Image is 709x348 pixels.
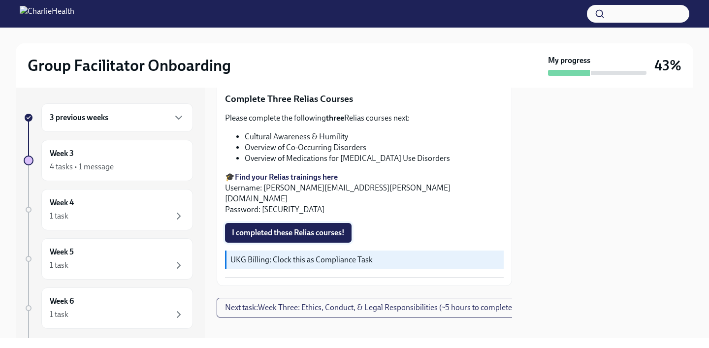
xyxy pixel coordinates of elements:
[225,172,504,215] p: 🎓 Username: [PERSON_NAME][EMAIL_ADDRESS][PERSON_NAME][DOMAIN_NAME] Password: [SECURITY_DATA]
[50,148,74,159] h6: Week 3
[225,223,352,243] button: I completed these Relias courses!
[50,296,74,307] h6: Week 6
[50,161,114,172] div: 4 tasks • 1 message
[225,303,515,313] span: Next task : Week Three: Ethics, Conduct, & Legal Responsibilities (~5 hours to complete)
[20,6,74,22] img: CharlieHealth
[225,93,504,105] p: Complete Three Relias Courses
[28,56,231,75] h2: Group Facilitator Onboarding
[245,142,504,153] li: Overview of Co-Occurring Disorders
[24,238,193,280] a: Week 51 task
[96,337,121,347] strong: [DATE]
[230,254,500,265] p: UKG Billing: Clock this as Compliance Task
[50,112,108,123] h6: 3 previous weeks
[41,103,193,132] div: 3 previous weeks
[24,189,193,230] a: Week 41 task
[50,309,68,320] div: 1 task
[245,131,504,142] li: Cultural Awareness & Humility
[50,247,74,257] h6: Week 5
[232,228,345,238] span: I completed these Relias courses!
[225,113,504,124] p: Please complete the following Relias courses next:
[24,287,193,329] a: Week 61 task
[50,260,68,271] div: 1 task
[24,140,193,181] a: Week 34 tasks • 1 message
[50,211,68,221] div: 1 task
[235,172,338,182] a: Find your Relias trainings here
[41,337,121,347] span: Experience ends
[548,55,590,66] strong: My progress
[50,197,74,208] h6: Week 4
[245,153,504,164] li: Overview of Medications for [MEDICAL_DATA] Use Disorders
[654,57,681,74] h3: 43%
[217,298,523,317] button: Next task:Week Three: Ethics, Conduct, & Legal Responsibilities (~5 hours to complete)
[326,113,344,123] strong: three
